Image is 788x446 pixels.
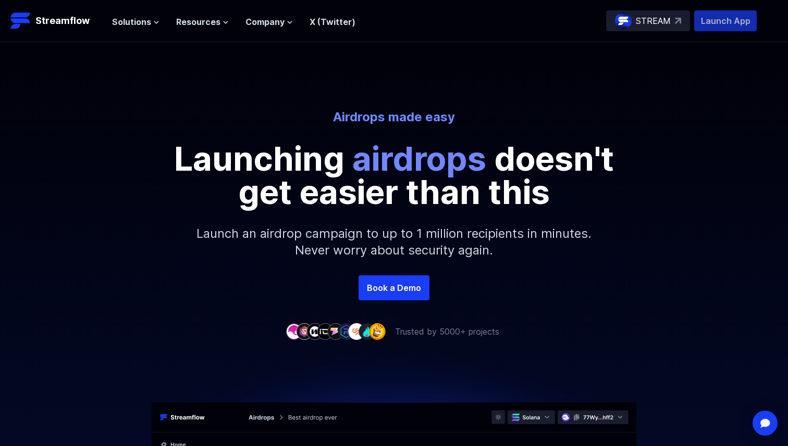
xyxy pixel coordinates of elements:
[176,16,220,28] span: Resources
[306,323,323,339] img: company-3
[112,16,151,28] span: Solutions
[348,323,365,339] img: company-7
[10,10,102,31] a: Streamflow
[159,142,629,209] p: Launching doesn't get easier than this
[636,15,671,27] p: STREAM
[317,323,334,339] img: company-4
[675,18,681,24] img: top-right-arrow.svg
[338,323,354,339] img: company-6
[352,138,486,179] span: airdrops
[359,275,429,300] a: Book a Demo
[245,16,293,28] button: Company
[245,16,285,28] span: Company
[176,16,229,28] button: Resources
[753,411,778,436] div: Open Intercom Messenger
[105,109,683,125] p: Airdrops made easy
[112,16,159,28] button: Solutions
[310,17,355,27] a: X (Twitter)
[694,10,757,31] button: Launch App
[615,12,632,29] img: streamflow-logo-circle.png
[606,10,690,31] a: STREAM
[170,209,618,275] p: Launch an airdrop campaign to up to 1 million recipients in minutes. Never worry about security a...
[286,323,302,339] img: company-1
[35,14,90,28] p: Streamflow
[395,325,499,338] p: Trusted by 5000+ projects
[10,10,31,31] img: Streamflow Logo
[296,323,313,339] img: company-2
[327,323,344,339] img: company-5
[359,323,375,339] img: company-8
[369,323,386,339] img: company-9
